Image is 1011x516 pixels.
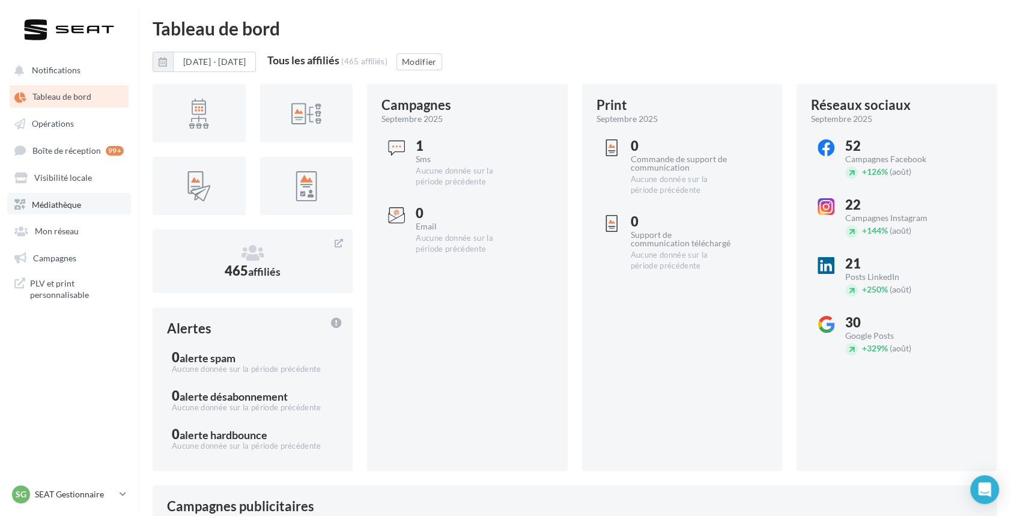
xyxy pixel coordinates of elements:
button: [DATE] - [DATE] [173,52,256,72]
span: Boîte de réception [32,145,101,156]
div: Campagnes [381,99,451,112]
a: Opérations [7,112,131,134]
button: Modifier [396,53,442,70]
div: Aucune donnée sur la période précédente [172,364,333,375]
span: SG [16,488,26,500]
div: 1 [416,139,516,153]
a: Mon réseau [7,219,131,241]
div: Google Posts [845,332,946,340]
span: 465 [225,263,281,279]
a: Visibilité locale [7,166,131,187]
div: 0 [172,351,333,364]
a: PLV et print personnalisable [7,273,131,306]
span: Tableau de bord [32,92,91,102]
span: Visibilité locale [34,172,92,183]
span: + [862,225,867,235]
div: Tous les affiliés [267,55,339,65]
span: + [862,166,867,177]
span: 329% [862,343,888,353]
p: SEAT Gestionnaire [35,488,115,500]
span: 126% [862,166,888,177]
span: + [862,284,867,294]
div: Campagnes publicitaires [167,500,314,513]
span: Opérations [32,118,74,129]
div: Campagnes Facebook [845,155,946,163]
span: septembre 2025 [597,113,658,125]
div: Aucune donnée sur la période précédente [631,250,731,272]
span: (août) [890,225,911,235]
span: 144% [862,225,888,235]
a: Médiathèque [7,193,131,214]
span: Campagnes [33,252,76,263]
div: Commande de support de communication [631,155,731,172]
span: 250% [862,284,888,294]
div: Print [597,99,627,112]
div: alerte spam [180,353,235,363]
div: Campagnes Instagram [845,214,946,222]
button: Notifications [7,59,126,80]
div: Posts LinkedIn [845,273,946,281]
div: Aucune donnée sur la période précédente [172,402,333,413]
div: 0 [416,207,516,220]
span: affiliés [248,265,281,278]
div: Email [416,222,516,231]
div: 22 [845,198,946,211]
a: Campagnes [7,246,131,268]
button: [DATE] - [DATE] [153,52,256,72]
div: 0 [631,139,731,153]
div: Aucune donnée sur la période précédente [416,166,516,187]
div: Support de communication téléchargé [631,231,731,247]
div: 52 [845,139,946,153]
span: (août) [890,343,911,353]
a: Boîte de réception 99+ [7,139,131,161]
div: 0 [172,389,333,402]
span: Mon réseau [35,226,79,236]
div: Réseaux sociaux [811,99,911,112]
div: (465 affiliés) [341,56,387,66]
span: PLV et print personnalisable [30,278,124,301]
div: Alertes [167,322,211,335]
div: 21 [845,257,946,270]
span: Médiathèque [32,199,81,209]
span: (août) [890,166,911,177]
span: septembre 2025 [381,113,443,125]
div: Aucune donnée sur la période précédente [172,441,333,452]
span: (août) [890,284,911,294]
div: alerte hardbounce [180,429,267,440]
a: Tableau de bord [7,85,131,107]
a: SG SEAT Gestionnaire [10,483,129,506]
div: 0 [631,215,731,228]
span: + [862,343,867,353]
span: septembre 2025 [811,113,872,125]
div: 99+ [106,146,124,156]
div: Tableau de bord [153,19,997,37]
div: 30 [845,316,946,329]
div: Sms [416,155,516,163]
span: Notifications [32,65,80,75]
div: Aucune donnée sur la période précédente [416,233,516,255]
div: Aucune donnée sur la période précédente [631,174,731,196]
div: 0 [172,428,333,441]
div: Open Intercom Messenger [970,475,999,504]
div: alerte désabonnement [180,391,288,402]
